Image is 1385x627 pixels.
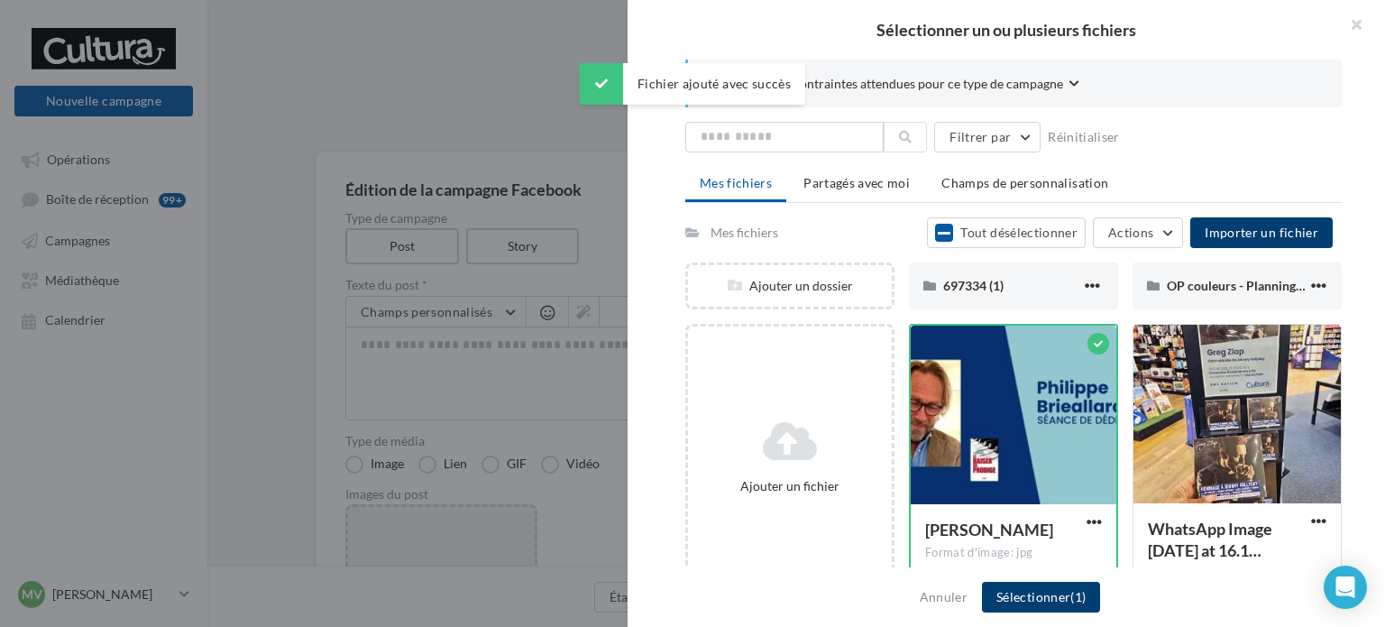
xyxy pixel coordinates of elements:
h2: Sélectionner un ou plusieurs fichiers [656,22,1356,38]
button: Sélectionner(1) [982,582,1100,613]
div: Open Intercom Messenger [1324,566,1367,609]
span: WhatsApp Image 2025-08-29 at 16.16.09 [1148,519,1272,560]
div: Mes fichiers [711,224,778,242]
span: Partagés avec moi [803,175,910,190]
div: Ajouter un dossier [688,277,892,295]
span: Importer un fichier [1205,225,1318,240]
span: Philippe Brieallard [925,520,1053,539]
span: Actions [1108,225,1153,240]
span: Mes fichiers [700,175,772,190]
button: Actions [1093,217,1183,248]
span: Champs de personnalisation [941,175,1108,190]
div: Ajouter un fichier [695,477,885,495]
button: Annuler [913,586,975,608]
span: 697334 (1) [943,278,1004,293]
button: Réinitialiser [1041,126,1127,148]
div: Format d'image: jpg [925,545,1102,561]
div: Fichier ajouté avec succès [580,63,805,105]
button: Filtrer par [934,122,1041,152]
button: Tout désélectionner [927,217,1086,248]
span: Consulter les contraintes attendues pour ce type de campagne [717,75,1063,93]
span: (1) [1070,589,1086,604]
span: OP couleurs - Planning A4.pdf [1167,278,1336,293]
button: Consulter les contraintes attendues pour ce type de campagne [717,74,1079,97]
div: Format d'image: jpeg [1148,566,1326,582]
button: Importer un fichier [1190,217,1333,248]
